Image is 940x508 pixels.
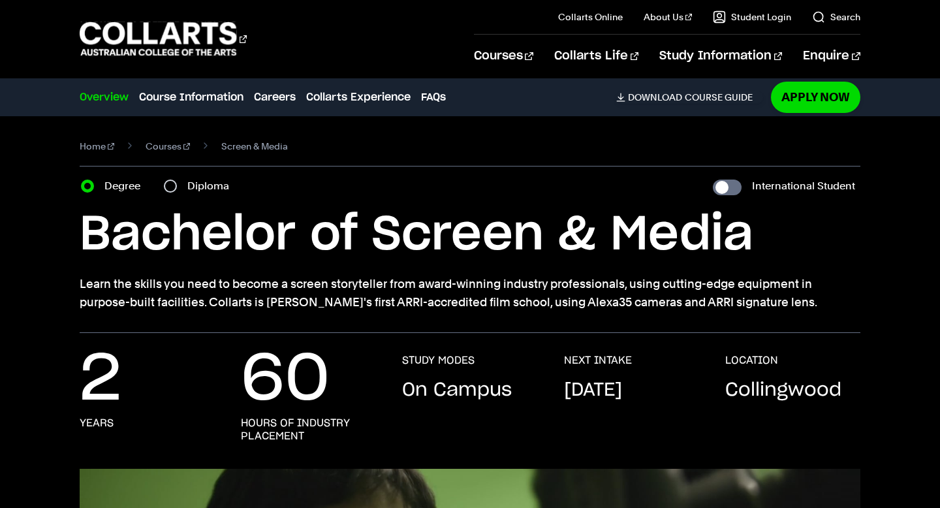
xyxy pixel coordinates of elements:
a: Course Information [139,89,243,105]
a: Collarts Life [554,35,638,78]
a: Courses [146,137,190,155]
label: International Student [752,177,855,195]
a: Collarts Experience [306,89,411,105]
p: 60 [241,354,330,406]
a: Collarts Online [558,10,623,24]
span: Screen & Media [221,137,288,155]
p: Learn the skills you need to become a screen storyteller from award-winning industry professional... [80,275,860,311]
p: [DATE] [564,377,622,404]
h3: NEXT INTAKE [564,354,632,367]
a: Careers [254,89,296,105]
a: FAQs [421,89,446,105]
a: Overview [80,89,129,105]
a: Study Information [659,35,782,78]
label: Degree [104,177,148,195]
p: Collingwood [725,377,841,404]
h3: hours of industry placement [241,417,376,443]
p: On Campus [402,377,512,404]
a: Enquire [803,35,860,78]
a: Courses [474,35,533,78]
a: About Us [644,10,692,24]
a: Home [80,137,114,155]
h3: years [80,417,114,430]
h1: Bachelor of Screen & Media [80,206,860,264]
label: Diploma [187,177,237,195]
h3: LOCATION [725,354,778,367]
p: 2 [80,354,121,406]
a: DownloadCourse Guide [616,91,763,103]
div: Go to homepage [80,20,247,57]
h3: STUDY MODES [402,354,475,367]
a: Apply Now [771,82,860,112]
a: Search [812,10,860,24]
a: Student Login [713,10,791,24]
span: Download [628,91,682,103]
